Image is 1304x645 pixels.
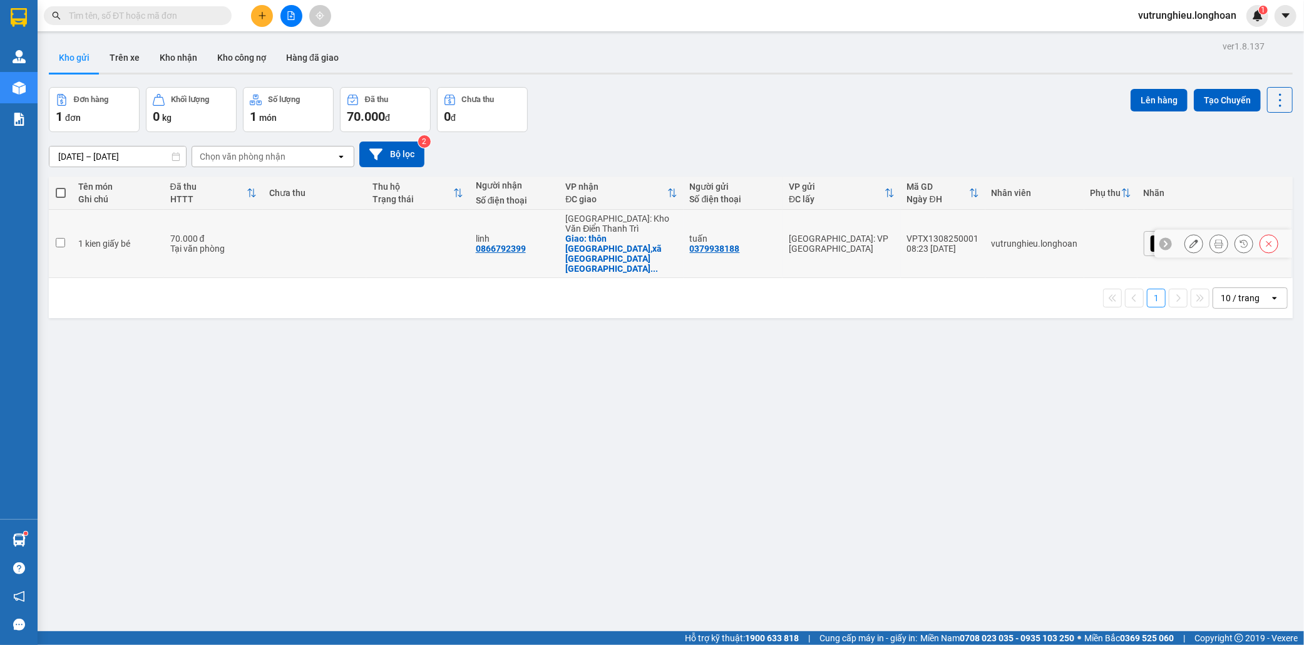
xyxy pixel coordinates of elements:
div: VP nhận [565,182,667,192]
span: 70.000 [347,109,385,124]
svg: open [336,152,346,162]
img: logo-vxr [11,8,27,27]
button: Kho nhận [150,43,207,73]
div: ĐC giao [565,194,667,204]
span: copyright [1235,634,1243,642]
th: Toggle SortBy [559,177,683,210]
div: linh [476,234,553,244]
span: Miền Bắc [1084,631,1174,645]
div: Thu hộ [372,182,453,192]
div: Chưa thu [462,95,495,104]
div: Giao: thôn ngọc chúc 1,xã chí đám.huyện đoan hùng,phú thọ.đối diện cửa hàng điện máy công oanh [565,234,677,274]
sup: 1 [1259,6,1268,14]
span: [PHONE_NUMBER] [5,27,95,49]
input: Select a date range. [49,147,186,167]
span: Cung cấp máy in - giấy in: [819,631,917,645]
div: 0379938188 [690,244,740,254]
div: Người gửi [690,182,777,192]
span: 1 [56,109,63,124]
div: [GEOGRAPHIC_DATA]: Kho Văn Điển Thanh Trì [565,214,677,234]
button: aim [309,5,331,27]
span: search [52,11,61,20]
div: Khối lượng [171,95,209,104]
img: warehouse-icon [13,534,26,547]
span: món [259,113,277,123]
button: Khối lượng0kg [146,87,237,132]
div: 70.000 đ [170,234,257,244]
div: 10 / trang [1221,292,1260,304]
div: Tên món [78,182,157,192]
img: warehouse-icon [13,81,26,95]
th: Toggle SortBy [164,177,264,210]
span: kg [162,113,172,123]
div: Mã GD [907,182,969,192]
sup: 1 [24,532,28,535]
div: tuấn [690,234,777,244]
button: Chưa thu0đ [437,87,528,132]
span: 1 [1261,6,1265,14]
div: Trạng thái [372,194,453,204]
strong: 0708 023 035 - 0935 103 250 [960,633,1074,643]
span: | [808,631,810,645]
div: Chọn văn phòng nhận [200,150,285,163]
span: 08:23:10 [DATE] [5,86,78,97]
img: icon-new-feature [1252,10,1263,21]
div: Tại văn phòng [170,244,257,254]
button: Tạo Chuyến [1194,89,1261,111]
button: Bộ lọc [359,142,424,167]
img: warehouse-icon [13,50,26,63]
div: ver 1.8.137 [1223,39,1265,53]
div: Ngày ĐH [907,194,969,204]
span: ⚪️ [1077,636,1081,641]
span: 0 [153,109,160,124]
button: Kho gửi [49,43,100,73]
input: Tìm tên, số ĐT hoặc mã đơn [69,9,217,23]
button: Đã thu70.000đ [340,87,431,132]
span: ... [650,264,658,274]
div: Sửa đơn hàng [1184,234,1203,253]
span: đơn [65,113,81,123]
span: 1 [250,109,257,124]
div: ĐC lấy [789,194,884,204]
span: message [13,619,25,631]
button: Hàng đã giao [276,43,349,73]
div: Đã thu [170,182,247,192]
th: Toggle SortBy [1084,177,1137,210]
div: vutrunghieu.longhoan [992,239,1078,249]
span: 0 [444,109,451,124]
sup: 2 [418,135,431,148]
span: đ [451,113,456,123]
button: plus [251,5,273,27]
span: vutrunghieu.longhoan [1128,8,1246,23]
button: Trên xe [100,43,150,73]
span: CÔNG TY TNHH CHUYỂN PHÁT NHANH BẢO AN [99,27,250,49]
div: Người nhận [476,180,553,190]
button: file-add [280,5,302,27]
strong: PHIẾU DÁN LÊN HÀNG [88,6,253,23]
span: đ [385,113,390,123]
div: Đơn hàng [74,95,108,104]
div: 08:23 [DATE] [907,244,979,254]
span: caret-down [1280,10,1291,21]
div: 0866792399 [476,244,526,254]
div: HTTT [170,194,247,204]
button: Số lượng1món [243,87,334,132]
span: plus [258,11,267,20]
span: Miền Nam [920,631,1074,645]
strong: CSKH: [34,27,66,38]
span: | [1183,631,1185,645]
div: [GEOGRAPHIC_DATA]: VP [GEOGRAPHIC_DATA] [789,234,894,254]
div: Nhân viên [992,188,1078,198]
div: Nhãn [1144,188,1285,198]
th: Toggle SortBy [901,177,985,210]
span: Mã đơn: VPTX1308250001 [5,67,190,84]
button: Kho công nợ [207,43,276,73]
div: Ghi chú [78,194,157,204]
div: VPTX1308250001 [907,234,979,244]
button: caret-down [1275,5,1296,27]
div: Đã thu [365,95,388,104]
div: Số lượng [268,95,300,104]
div: VP gửi [789,182,884,192]
svg: open [1270,293,1280,303]
div: Chưa thu [269,188,360,198]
